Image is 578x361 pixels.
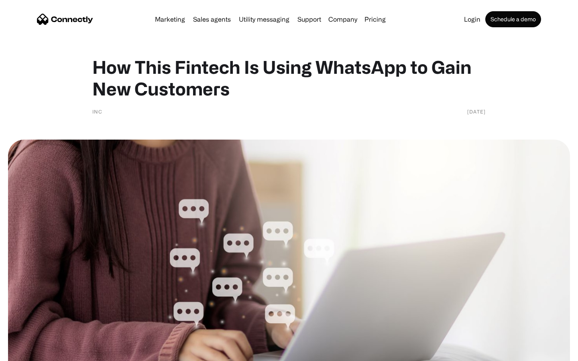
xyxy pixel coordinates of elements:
[37,13,93,25] a: home
[92,56,486,99] h1: How This Fintech Is Using WhatsApp to Gain New Customers
[236,16,293,22] a: Utility messaging
[294,16,324,22] a: Support
[92,107,102,116] div: INC
[467,107,486,116] div: [DATE]
[485,11,541,27] a: Schedule a demo
[326,14,360,25] div: Company
[152,16,188,22] a: Marketing
[16,347,48,358] ul: Language list
[361,16,389,22] a: Pricing
[328,14,357,25] div: Company
[190,16,234,22] a: Sales agents
[8,347,48,358] aside: Language selected: English
[461,16,484,22] a: Login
